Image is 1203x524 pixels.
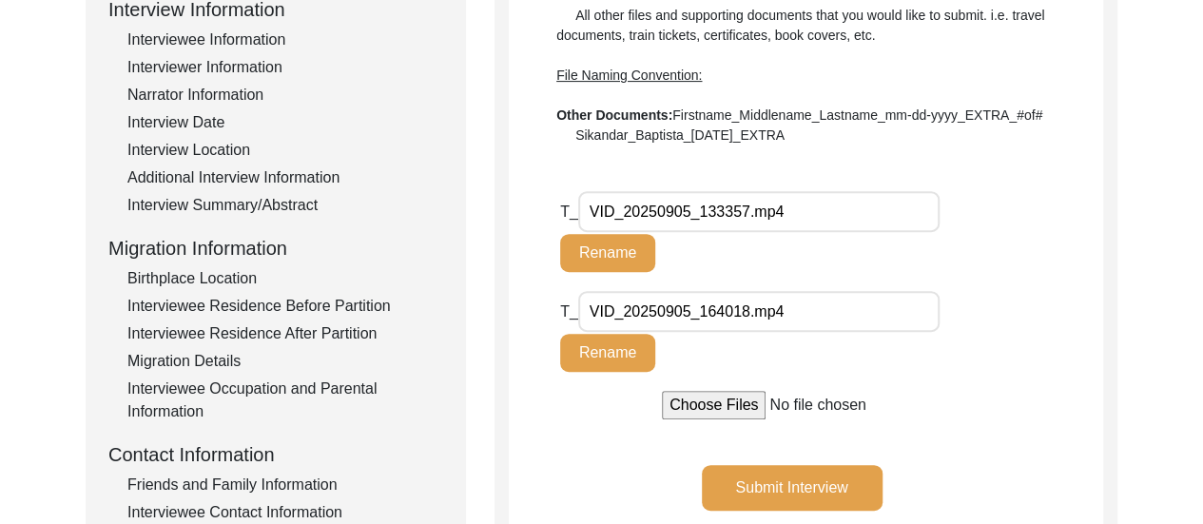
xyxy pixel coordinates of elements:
div: Narrator Information [127,84,443,107]
div: Migration Information [108,234,443,262]
button: Submit Interview [702,465,883,511]
div: Interviewee Residence After Partition [127,322,443,345]
div: Interviewee Residence Before Partition [127,295,443,318]
button: Rename [560,334,655,372]
div: Interviewer Information [127,56,443,79]
button: Rename [560,234,655,272]
div: Additional Interview Information [127,166,443,189]
div: Interviewee Information [127,29,443,51]
b: Other Documents: [556,107,672,123]
div: All other files and supporting documents that you would like to submit. i.e. travel documents, tr... [556,6,1056,146]
div: Contact Information [108,440,443,469]
div: Interviewee Contact Information [127,501,443,524]
div: Friends and Family Information [127,474,443,496]
span: File Naming Convention: [556,68,702,83]
span: T_ [560,204,578,220]
div: Interview Summary/Abstract [127,194,443,217]
span: T_ [560,303,578,320]
div: Birthplace Location [127,267,443,290]
div: Interview Date [127,111,443,134]
div: Migration Details [127,350,443,373]
div: Interviewee Occupation and Parental Information [127,378,443,423]
div: Interview Location [127,139,443,162]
